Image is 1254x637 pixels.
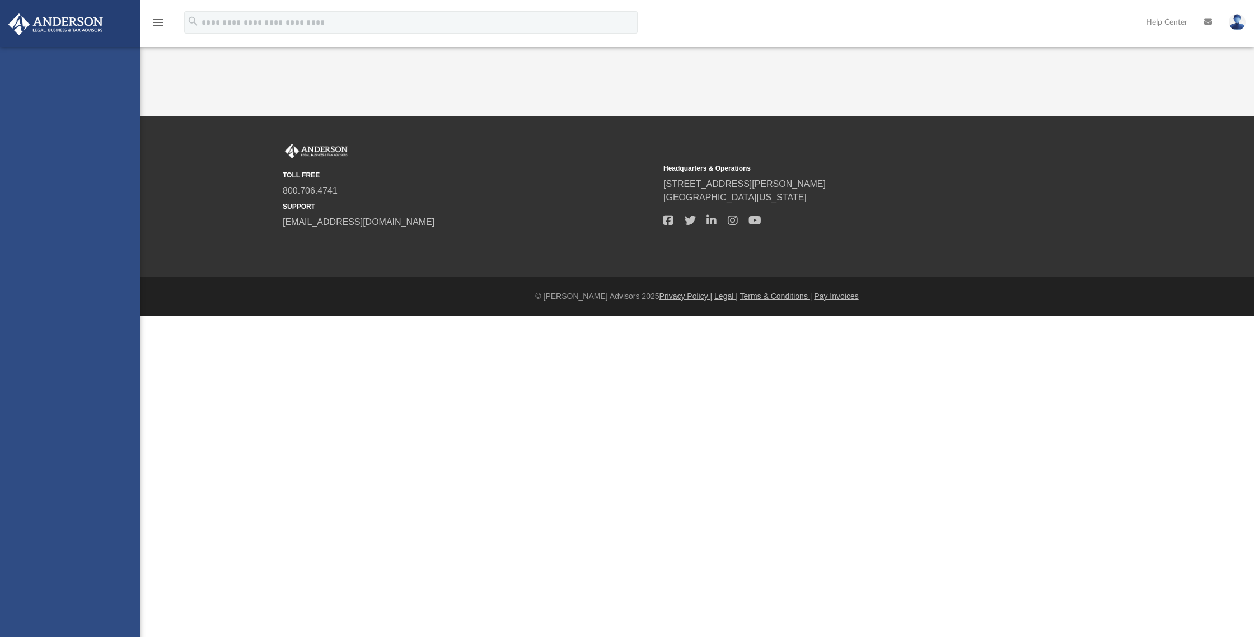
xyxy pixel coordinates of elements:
[5,13,106,35] img: Anderson Advisors Platinum Portal
[1229,14,1246,30] img: User Pic
[283,202,656,212] small: SUPPORT
[140,291,1254,302] div: © [PERSON_NAME] Advisors 2025
[283,217,434,227] a: [EMAIL_ADDRESS][DOMAIN_NAME]
[663,163,1036,174] small: Headquarters & Operations
[283,144,350,158] img: Anderson Advisors Platinum Portal
[659,292,713,301] a: Privacy Policy |
[151,21,165,29] a: menu
[814,292,858,301] a: Pay Invoices
[714,292,738,301] a: Legal |
[151,16,165,29] i: menu
[283,186,338,195] a: 800.706.4741
[283,170,656,180] small: TOLL FREE
[187,15,199,27] i: search
[663,179,826,189] a: [STREET_ADDRESS][PERSON_NAME]
[740,292,812,301] a: Terms & Conditions |
[663,193,807,202] a: [GEOGRAPHIC_DATA][US_STATE]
